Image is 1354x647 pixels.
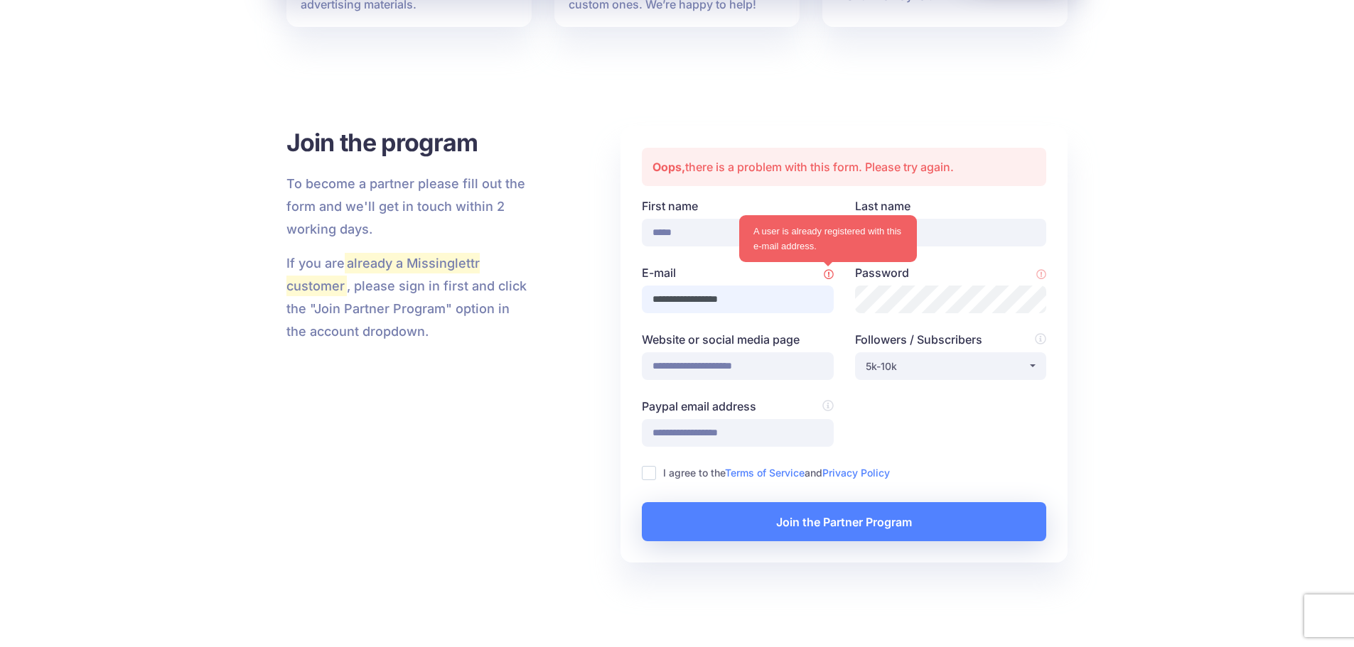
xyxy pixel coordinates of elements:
[642,148,1046,186] div: there is a problem with this form. Please try again.
[866,358,1028,375] div: 5k-10k
[855,352,1047,380] button: 5k-10k
[642,398,834,415] label: Paypal email address
[642,502,1046,541] button: Join the Partner Program
[725,467,805,479] a: Terms of Service
[739,215,917,262] div: A user is already registered with this e-mail address.
[822,467,890,479] a: Privacy Policy
[663,464,890,481] label: I agree to the and
[642,197,834,214] label: First name
[286,126,533,158] h3: Join the program
[286,173,533,241] p: To become a partner please fill out the form and we'll get in touch within 2 working days.
[286,252,533,343] p: If you are , please sign in first and click the "Join Partner Program" option in the account drop...
[642,264,834,281] label: E-mail
[642,331,834,348] label: Website or social media page
[286,253,480,295] mark: already a Missinglettr customer
[652,160,685,174] strong: Oops,
[855,331,1047,348] label: Followers / Subscribers
[855,197,1047,214] label: Last name
[855,264,1047,281] label: Password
